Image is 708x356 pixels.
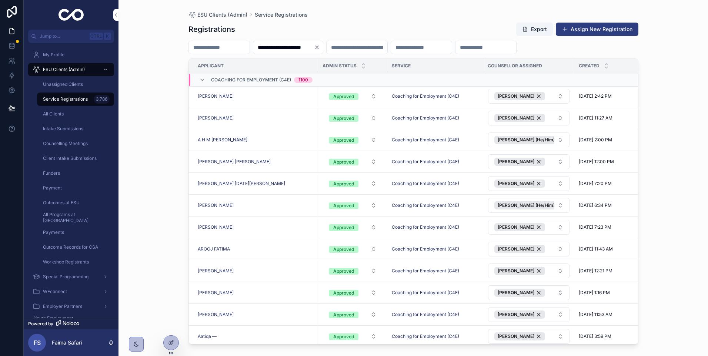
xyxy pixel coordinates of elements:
a: [DATE] 11:27 AM [579,115,639,121]
a: Coaching for Employment (C4E) [392,290,479,296]
a: Coaching for Employment (C4E) [392,312,459,318]
button: Select Button [323,221,383,234]
span: [DATE] 2:00 PM [579,137,612,143]
span: [DATE] 11:43 AM [579,246,613,252]
span: Payments [43,229,64,235]
span: All Clients [43,111,64,117]
span: WEconnect [43,289,67,295]
a: Payment [37,181,114,195]
span: A H M [PERSON_NAME] [198,137,247,143]
span: [PERSON_NAME] [498,181,534,187]
a: Select Button [488,241,570,257]
button: Unselect 9 [494,92,545,100]
span: Coaching for Employment (C4E) [392,181,459,187]
a: Coaching for Employment (C4E) [392,137,479,143]
div: Approved [333,202,354,209]
span: My Profile [43,52,64,58]
button: Unselect 8 [494,158,545,166]
span: Coaching for Employment (C4E) [392,115,459,121]
a: A H M [PERSON_NAME] [198,137,314,143]
a: Select Button [323,220,383,234]
div: Approved [333,290,354,296]
button: Unselect 12 [494,201,565,209]
button: Clear [314,44,323,50]
button: Unselect 9 [494,114,545,122]
button: Select Button [323,330,383,343]
span: Unassigned Clients [43,81,83,87]
div: Approved [333,312,354,318]
span: [PERSON_NAME] [PERSON_NAME] [198,159,271,165]
h1: Registrations [188,24,235,34]
div: Approved [333,181,354,187]
a: Coaching for Employment (C4E) [392,290,459,296]
span: Service [392,63,411,69]
button: Export [516,23,553,36]
a: [PERSON_NAME] [DATE][PERSON_NAME] [198,181,314,187]
button: Select Button [488,111,570,125]
span: [DATE] 7:20 PM [579,181,612,187]
span: Employer Partners [43,303,82,309]
div: 3,786 [94,95,110,104]
a: Unassigned Clients [37,78,114,91]
a: [PERSON_NAME] [DATE][PERSON_NAME] [198,181,285,187]
a: AROOJ FATIMA [198,246,230,252]
span: Service Registrations [43,96,88,102]
a: [DATE] 3:59 PM [579,333,639,339]
span: Powered by [28,321,53,327]
span: Coaching for Employment (C4E) [392,202,459,208]
span: Outcomes at ESU [43,200,80,206]
a: [DATE] 11:53 AM [579,312,639,318]
button: Select Button [323,264,383,278]
button: Select Button [323,133,383,147]
a: [DATE] 7:20 PM [579,181,639,187]
a: Select Button [488,176,570,191]
a: [PERSON_NAME] [198,93,234,99]
a: Special Programming [28,270,114,283]
a: Select Button [488,88,570,104]
span: Admin Status [323,63,357,69]
span: [PERSON_NAME] [498,268,534,274]
span: Aatiqa — [198,333,217,339]
a: AROOJ FATIMA [198,246,314,252]
span: [PERSON_NAME] [198,115,234,121]
button: Select Button [323,308,383,321]
span: Created [579,63,600,69]
a: Assign New Registration [556,23,638,36]
a: [PERSON_NAME] [198,202,314,208]
div: scrollable content [24,43,118,318]
button: Select Button [488,154,570,169]
button: Unselect 61 [494,179,545,188]
span: [PERSON_NAME] [498,115,534,121]
a: [DATE] 12:21 PM [579,268,639,274]
a: Coaching for Employment (C4E) [392,181,479,187]
a: Coaching for Employment (C4E) [392,268,459,274]
a: Select Button [488,198,570,213]
span: [DATE] 11:53 AM [579,312,612,318]
div: Approved [333,224,354,231]
a: Select Button [488,263,570,279]
a: [PERSON_NAME] [198,224,314,230]
a: Select Button [323,242,383,256]
a: ESU Clients (Admin) [188,11,247,19]
span: Coaching for Employment (C4E) [392,137,459,143]
a: All Clients [37,107,114,121]
a: Select Button [323,198,383,212]
a: [DATE] 2:42 PM [579,93,639,99]
a: Select Button [323,111,383,125]
a: [PERSON_NAME] [PERSON_NAME] [198,159,314,165]
span: Workshop Registrants [43,259,89,265]
a: Coaching for Employment (C4E) [392,93,479,99]
a: Select Button [488,219,570,235]
a: Select Button [323,329,383,343]
a: Select Button [488,285,570,300]
button: Select Button [323,242,383,256]
a: Coaching for Employment (C4E) [392,159,479,165]
button: Select Button [488,263,570,278]
a: Client Intake Submissions [37,152,114,165]
a: Select Button [323,133,383,147]
a: [PERSON_NAME] [198,115,314,121]
span: [PERSON_NAME] [498,312,534,318]
a: Intake Submissions [37,122,114,135]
